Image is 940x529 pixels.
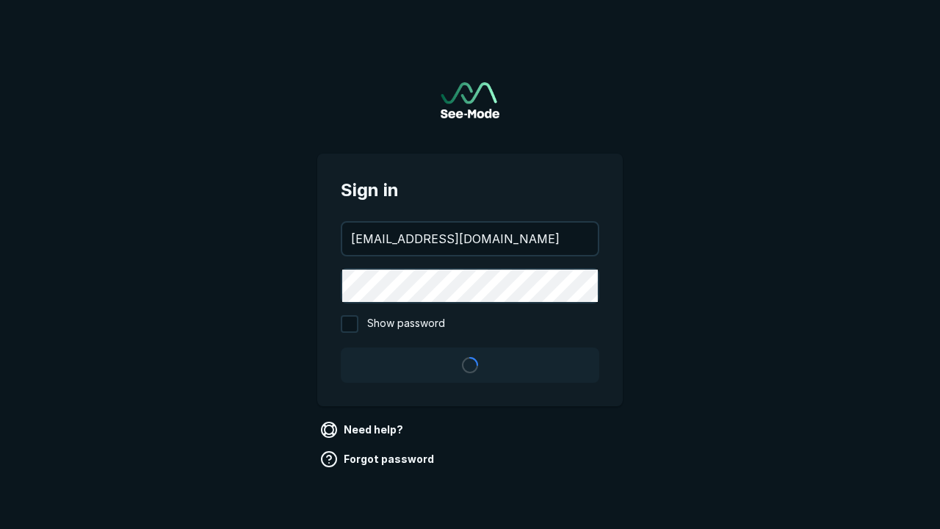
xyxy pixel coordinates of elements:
a: Need help? [317,418,409,442]
span: Show password [367,315,445,333]
a: Go to sign in [441,82,499,118]
span: Sign in [341,177,599,204]
input: your@email.com [342,223,598,255]
a: Forgot password [317,447,440,471]
img: See-Mode Logo [441,82,499,118]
